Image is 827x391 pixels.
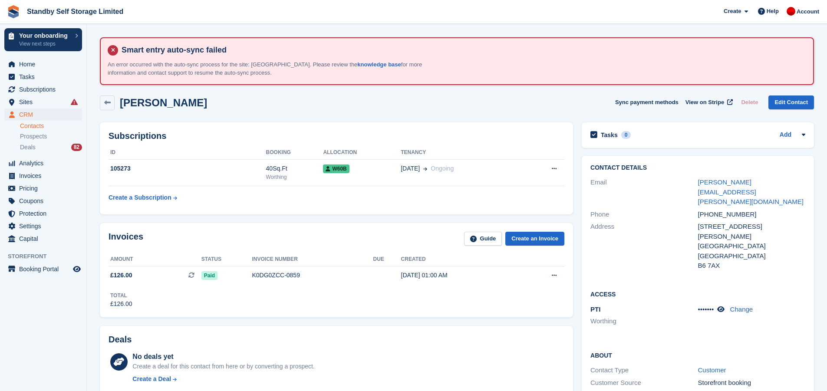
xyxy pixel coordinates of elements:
[590,306,600,313] span: PTI
[797,7,819,16] span: Account
[19,58,71,70] span: Home
[19,207,71,220] span: Protection
[615,95,679,110] button: Sync payment methods
[730,306,753,313] a: Change
[108,60,433,77] p: An error occurred with the auto-sync process for the site: [GEOGRAPHIC_DATA]. Please review the f...
[357,61,401,68] a: knowledge base
[19,220,71,232] span: Settings
[19,40,71,48] p: View next steps
[20,143,82,152] a: Deals 82
[7,5,20,18] img: stora-icon-8386f47178a22dfd0bd8f6a31ec36ba5ce8667c1dd55bd0f319d3a0aa187defe.svg
[19,108,71,121] span: CRM
[590,378,698,388] div: Customer Source
[401,253,519,266] th: Created
[19,182,71,194] span: Pricing
[4,96,82,108] a: menu
[4,233,82,245] a: menu
[780,130,791,140] a: Add
[4,263,82,275] a: menu
[19,96,71,108] span: Sites
[323,146,401,160] th: Allocation
[4,157,82,169] a: menu
[109,164,266,173] div: 105273
[20,143,36,151] span: Deals
[4,195,82,207] a: menu
[698,306,714,313] span: •••••••
[266,173,323,181] div: Worthing
[20,132,82,141] a: Prospects
[23,4,127,19] a: Standby Self Storage Limited
[8,252,86,261] span: Storefront
[19,71,71,83] span: Tasks
[4,108,82,121] a: menu
[590,164,805,171] h2: Contact Details
[682,95,735,110] a: View on Stripe
[20,122,82,130] a: Contacts
[110,292,132,299] div: Total
[698,366,726,374] a: Customer
[4,58,82,70] a: menu
[698,222,805,241] div: [STREET_ADDRESS][PERSON_NAME]
[768,95,814,110] a: Edit Contact
[110,271,132,280] span: £126.00
[4,71,82,83] a: menu
[401,164,420,173] span: [DATE]
[373,253,401,266] th: Due
[109,232,143,246] h2: Invoices
[698,251,805,261] div: [GEOGRAPHIC_DATA]
[109,190,177,206] a: Create a Subscription
[787,7,795,16] img: Aaron Winter
[19,263,71,275] span: Booking Portal
[19,83,71,95] span: Subscriptions
[724,7,741,16] span: Create
[132,362,314,371] div: Create a deal for this contact from here or by converting a prospect.
[120,97,207,108] h2: [PERSON_NAME]
[109,193,171,202] div: Create a Subscription
[590,365,698,375] div: Contact Type
[601,131,618,139] h2: Tasks
[590,351,805,359] h2: About
[401,146,523,160] th: Tenancy
[4,83,82,95] a: menu
[72,264,82,274] a: Preview store
[109,131,564,141] h2: Subscriptions
[590,289,805,298] h2: Access
[738,95,761,110] button: Delete
[4,28,82,51] a: Your onboarding View next steps
[698,178,804,205] a: [PERSON_NAME][EMAIL_ADDRESS][PERSON_NAME][DOMAIN_NAME]
[4,220,82,232] a: menu
[621,131,631,139] div: 0
[19,170,71,182] span: Invoices
[590,177,698,207] div: Email
[109,146,266,160] th: ID
[401,271,519,280] div: [DATE] 01:00 AM
[109,335,132,345] h2: Deals
[19,33,71,39] p: Your onboarding
[19,195,71,207] span: Coupons
[109,253,201,266] th: Amount
[118,45,806,55] h4: Smart entry auto-sync failed
[201,253,252,266] th: Status
[71,99,78,105] i: Smart entry sync failures have occurred
[685,98,724,107] span: View on Stripe
[698,241,805,251] div: [GEOGRAPHIC_DATA]
[132,375,314,384] a: Create a Deal
[698,261,805,271] div: B6 7AX
[132,375,171,384] div: Create a Deal
[110,299,132,309] div: £126.00
[464,232,502,246] a: Guide
[4,182,82,194] a: menu
[252,253,373,266] th: Invoice number
[590,316,698,326] li: Worthing
[505,232,564,246] a: Create an Invoice
[20,132,47,141] span: Prospects
[698,210,805,220] div: [PHONE_NUMBER]
[19,157,71,169] span: Analytics
[71,144,82,151] div: 82
[252,271,373,280] div: K0DG0ZCC-0859
[767,7,779,16] span: Help
[132,352,314,362] div: No deals yet
[590,222,698,271] div: Address
[266,164,323,173] div: 40Sq.Ft
[323,164,349,173] span: W60B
